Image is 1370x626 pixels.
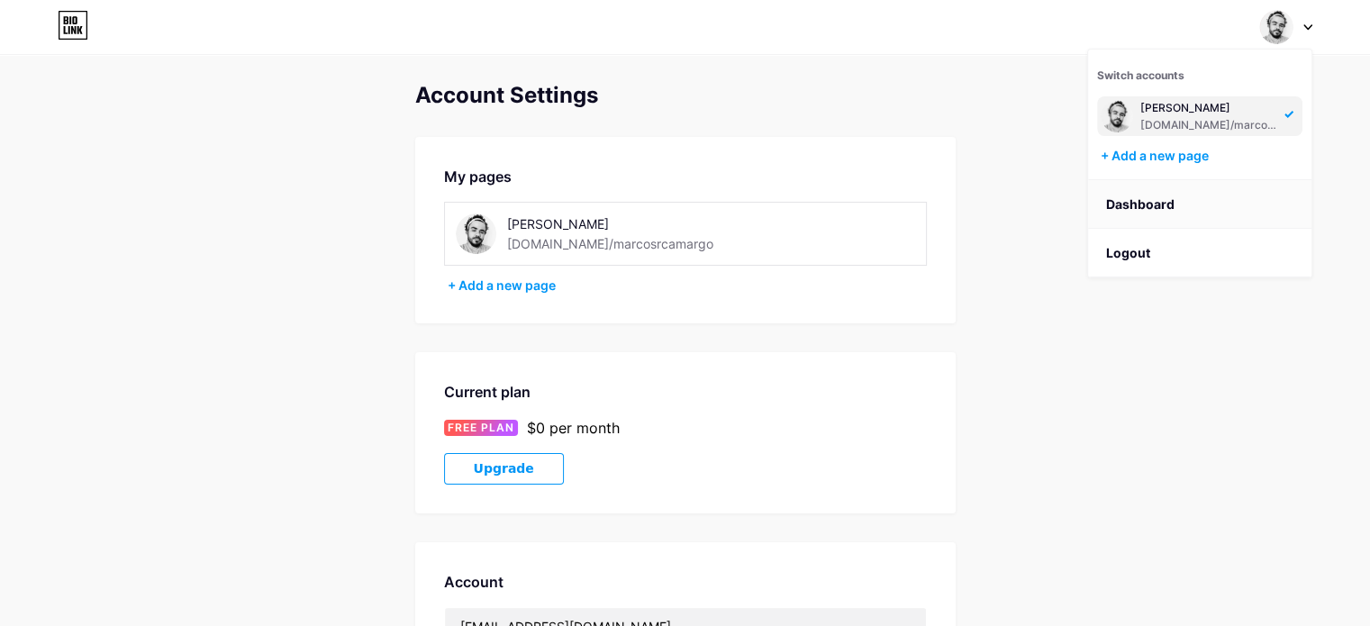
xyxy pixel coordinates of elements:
[444,381,927,403] div: Current plan
[527,417,620,439] div: $0 per month
[444,166,927,187] div: My pages
[1088,180,1311,229] a: Dashboard
[444,571,927,593] div: Account
[448,420,514,436] span: FREE PLAN
[507,234,713,253] div: [DOMAIN_NAME]/marcosrcamargo
[507,214,762,233] div: [PERSON_NAME]
[415,83,956,108] div: Account Settings
[1101,100,1133,132] img: Marcos Camargo
[1101,147,1302,165] div: + Add a new page
[1088,229,1311,277] li: Logout
[1140,118,1279,132] div: [DOMAIN_NAME]/marcosrcamargo
[1259,10,1293,44] img: Marcos Camargo
[456,213,496,254] img: marcosrcamargo
[1140,101,1279,115] div: [PERSON_NAME]
[444,453,564,485] button: Upgrade
[1097,68,1184,82] span: Switch accounts
[448,277,927,295] div: + Add a new page
[474,461,534,476] span: Upgrade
